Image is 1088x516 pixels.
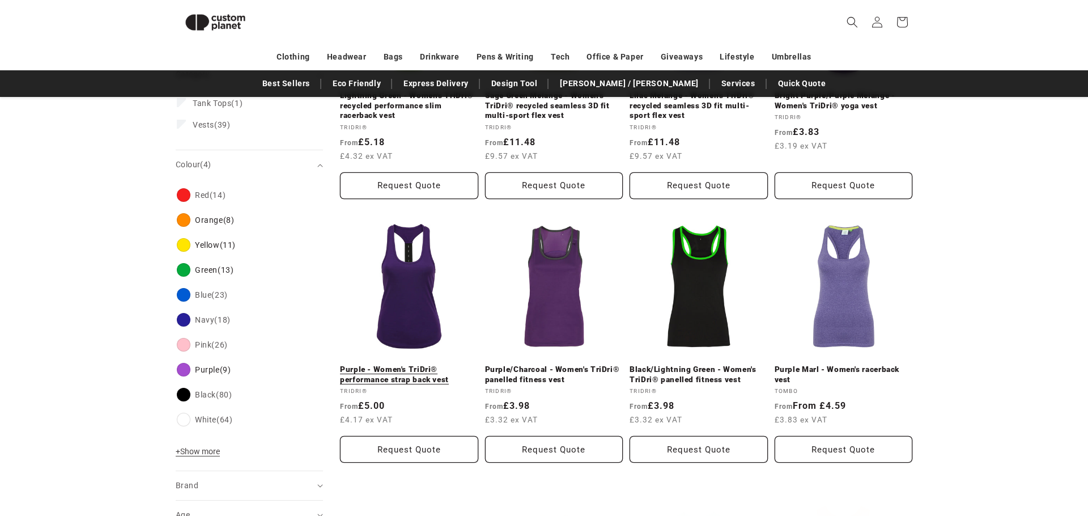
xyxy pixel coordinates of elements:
[551,47,569,67] a: Tech
[193,120,214,129] span: Vests
[340,436,478,463] button: Request Quote
[772,47,811,67] a: Umbrellas
[775,172,913,199] button: Request Quote
[630,365,768,384] a: Black/Lightning Green - Women's TriDri® panelled fitness vest
[485,436,623,463] button: Request Quote
[176,150,323,179] summary: Colour (4 selected)
[193,120,230,130] span: (39)
[630,436,768,463] button: Request Quote
[176,5,255,40] img: Custom Planet
[661,47,703,67] a: Giveaways
[176,446,223,462] button: Show more
[586,47,643,67] a: Office & Paper
[277,47,310,67] a: Clothing
[257,74,316,94] a: Best Sellers
[630,172,768,199] button: Request Quote
[176,447,220,456] span: Show more
[193,98,243,108] span: (1)
[384,47,403,67] a: Bags
[340,172,478,199] button: Request Quote
[485,365,623,384] a: Purple/Charcoal - Women's TriDri® panelled fitness vest
[176,471,323,500] summary: Brand (0 selected)
[772,74,832,94] a: Quick Quote
[485,91,623,121] a: Sage Green Melange - Women's TriDri® recycled seamless 3D fit multi-sport flex vest
[775,436,913,463] button: Request Quote
[716,74,761,94] a: Services
[193,99,231,108] span: Tank Tops
[775,91,913,111] a: Bright Purple/Purple Melange - Women's TriDri® yoga vest
[176,481,198,490] span: Brand
[176,447,180,456] span: +
[398,74,474,94] a: Express Delivery
[327,47,367,67] a: Headwear
[486,74,543,94] a: Design Tool
[554,74,704,94] a: [PERSON_NAME] / [PERSON_NAME]
[327,74,386,94] a: Eco Friendly
[176,160,211,169] span: Colour
[720,47,754,67] a: Lifestyle
[894,394,1088,516] iframe: Chat Widget
[630,91,768,121] a: Lilac Melange - Women's TriDri® recycled seamless 3D fit multi-sport flex vest
[200,160,211,169] span: (4)
[477,47,534,67] a: Pens & Writing
[340,91,478,121] a: Lightning Green - Women's TriDri® recycled performance slim racerback vest
[840,10,865,35] summary: Search
[340,365,478,384] a: Purple - Women's TriDri® performance strap back vest
[485,172,623,199] button: Request Quote
[420,47,459,67] a: Drinkware
[775,365,913,384] a: Purple Marl - Women's racerback vest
